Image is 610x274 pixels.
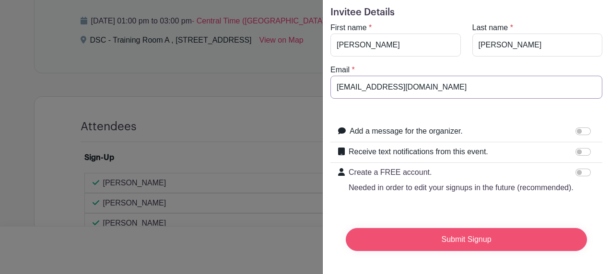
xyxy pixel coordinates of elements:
label: Add a message for the organizer. [350,126,463,137]
label: Receive text notifications from this event. [349,146,488,158]
label: Last name [472,22,508,34]
label: First name [330,22,367,34]
p: Create a FREE account. [349,167,574,178]
label: Email [330,64,350,76]
p: Needed in order to edit your signups in the future (recommended). [349,182,574,194]
h5: Invitee Details [330,7,602,18]
input: Submit Signup [346,228,587,251]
